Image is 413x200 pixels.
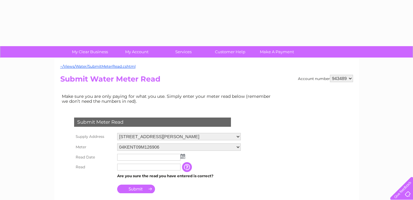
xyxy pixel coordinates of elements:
[60,64,136,69] a: ~/Views/Water/SubmitMeterRead.cshtml
[73,152,116,162] th: Read Date
[73,142,116,152] th: Meter
[60,92,276,105] td: Make sure you are only paying for what you use. Simply enter your meter read below (remember we d...
[73,162,116,172] th: Read
[111,46,162,58] a: My Account
[181,154,185,159] img: ...
[117,185,155,193] input: Submit
[116,172,242,180] td: Are you sure the read you have entered is correct?
[205,46,256,58] a: Customer Help
[74,118,231,127] div: Submit Meter Read
[65,46,115,58] a: My Clear Business
[182,162,193,172] input: Information
[60,75,353,86] h2: Submit Water Meter Read
[298,75,353,82] div: Account number
[73,131,116,142] th: Supply Address
[158,46,209,58] a: Services
[252,46,302,58] a: Make A Payment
